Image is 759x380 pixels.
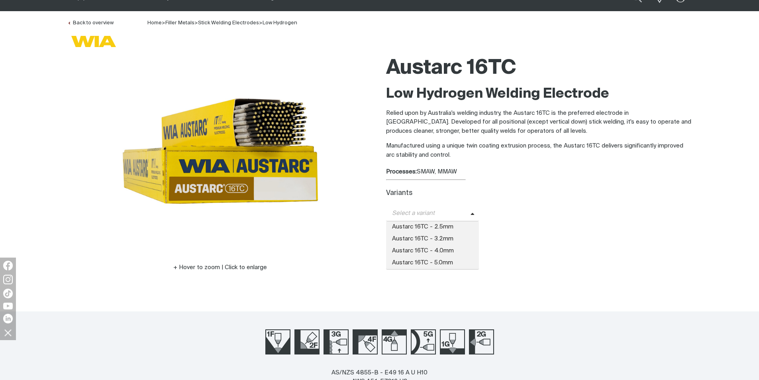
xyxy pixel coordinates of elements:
span: Austarc 16TC - 5.0mm [386,257,479,269]
a: Home [147,20,162,26]
img: Welding Position 5G Up [411,329,436,354]
a: Low Hydrogen [263,20,297,26]
img: YouTube [3,303,13,309]
h2: Low Hydrogen Welding Electrode [386,85,692,103]
img: Welding Position 2F [294,329,320,354]
a: Back to overview of Low Hydrogen [67,20,114,26]
img: Welding Position 1F [265,329,290,354]
h1: Austarc 16TC [386,55,692,81]
p: Relied upon by Australia's welding industry, the Austarc 16TC is the preferred electrode in [GEOG... [386,109,692,136]
span: Select a variant [386,209,471,218]
img: Welding Position 1G [440,329,465,354]
img: Welding Position 2G [469,329,494,354]
span: > [194,20,198,26]
img: LinkedIn [3,314,13,323]
button: Hover to zoom | Click to enlarge [169,263,272,272]
label: Variants [386,190,412,197]
img: hide socials [1,326,15,339]
a: Filler Metals [165,20,194,26]
span: Austarc 16TC - 3.2mm [386,233,479,245]
span: Austarc 16TC - 2.5mm [386,221,479,233]
img: Instagram [3,275,13,284]
img: Welding Position 4F [353,329,378,354]
img: Welding Position 4G [382,329,407,354]
strong: Processes: [386,169,417,175]
a: Stick Welding Electrodes [198,20,259,26]
span: Austarc 16TC - 4.0mm [386,245,479,257]
img: Welding Position 3G Up [324,329,349,354]
img: Austarc 16TC [121,51,320,251]
p: Manufactured using a unique twin coating extrusion process, the Austarc 16TC delivers significant... [386,142,692,159]
span: > [259,20,263,26]
div: SMAW, MMAW [386,167,692,177]
img: TikTok [3,289,13,298]
span: > [162,20,165,26]
img: Facebook [3,261,13,270]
